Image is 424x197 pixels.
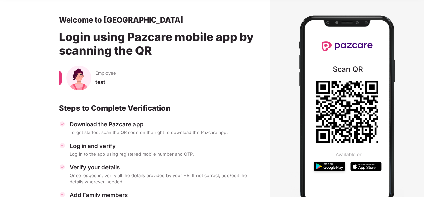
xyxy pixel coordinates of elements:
div: Log in and verify [70,142,260,150]
img: svg+xml;base64,PHN2ZyBpZD0iVGljay0zMngzMiIgeG1sbnM9Imh0dHA6Ly93d3cudzMub3JnLzIwMDAvc3ZnIiB3aWR0aD... [59,164,66,170]
div: Login using Pazcare mobile app by scanning the QR [59,25,260,66]
div: Welcome to [GEOGRAPHIC_DATA] [59,15,260,25]
div: Steps to Complete Verification [59,103,260,113]
div: test [95,79,260,92]
div: Verify your details [70,164,260,171]
img: svg+xml;base64,PHN2ZyBpZD0iVGljay0zMngzMiIgeG1sbnM9Imh0dHA6Ly93d3cudzMub3JnLzIwMDAvc3ZnIiB3aWR0aD... [59,121,66,127]
div: To get started, scan the QR code on the right to download the Pazcare app. [70,129,260,135]
div: Once logged in, verify all the details provided by your HR. If not correct, add/edit the details ... [70,172,260,185]
img: svg+xml;base64,PHN2ZyBpZD0iVGljay0zMngzMiIgeG1sbnM9Imh0dHA6Ly93d3cudzMub3JnLzIwMDAvc3ZnIiB3aWR0aD... [59,142,66,149]
div: Log in to the app using registered mobile number and OTP. [70,151,260,157]
span: Employee [95,70,116,76]
div: Download the Pazcare app [70,121,260,128]
img: svg+xml;base64,PHN2ZyB4bWxucz0iaHR0cDovL3d3dy53My5vcmcvMjAwMC9zdmciIHhtbG5zOnhsaW5rPSJodHRwOi8vd3... [66,66,91,90]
